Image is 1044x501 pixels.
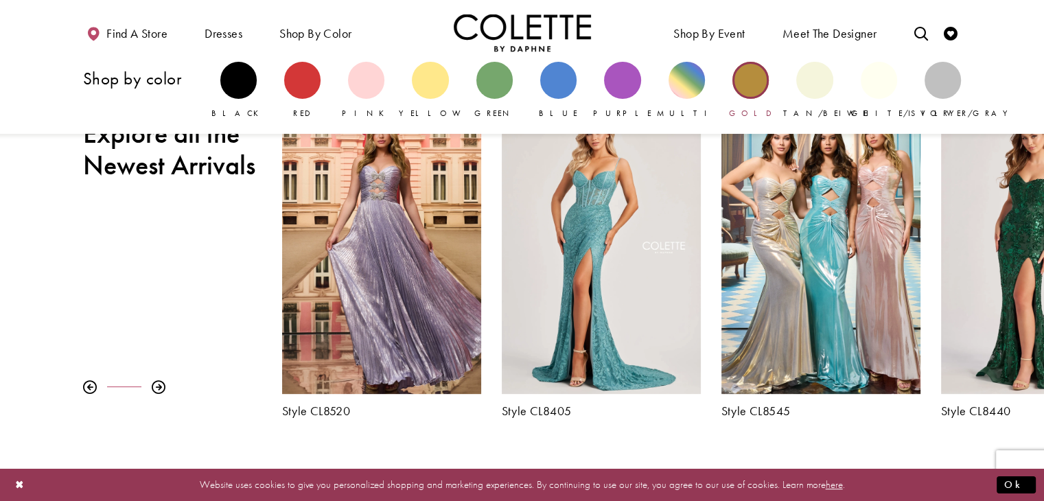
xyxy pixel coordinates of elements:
[279,27,351,40] span: Shop by color
[293,108,311,119] span: Red
[348,62,384,119] a: Pink
[83,118,262,181] h2: Explore all the Newest Arrivals
[282,104,481,394] a: Visit Colette by Daphne Style No. CL8520 Page
[454,14,591,51] a: Visit Home Page
[83,14,171,51] a: Find a store
[502,404,701,418] a: Style CL8405
[99,476,945,494] p: Website uses cookies to give you personalized shopping and marketing experiences. By continuing t...
[673,27,745,40] span: Shop By Event
[454,14,591,51] img: Colette by Daphne
[593,108,652,119] span: Purple
[284,62,321,119] a: Red
[539,108,578,119] span: Blue
[491,94,711,428] div: Colette by Daphne Style No. CL8405
[721,104,920,394] a: Visit Colette by Daphne Style No. CL8545 Page
[732,62,769,119] a: Gold
[657,108,716,119] span: Multi
[540,62,577,119] a: Blue
[670,14,748,51] span: Shop By Event
[474,108,515,119] span: Green
[502,104,701,394] a: Visit Colette by Daphne Style No. CL8405 Page
[782,27,877,40] span: Meet the designer
[8,473,32,497] button: Close Dialog
[925,62,961,119] a: Silver/Gray
[398,108,467,119] span: Yellow
[282,404,481,418] a: Style CL8520
[476,62,513,119] a: Green
[729,108,773,119] span: Gold
[669,62,705,119] a: Multi
[211,108,266,119] span: Black
[711,94,931,428] div: Colette by Daphne Style No. CL8545
[940,14,961,51] a: Check Wishlist
[83,69,207,88] h3: Shop by color
[911,108,1014,119] span: Silver/Gray
[779,14,881,51] a: Meet the designer
[276,14,355,51] span: Shop by color
[997,476,1036,493] button: Submit Dialog
[220,62,257,119] a: Black
[861,62,897,119] a: White/Ivory
[910,14,931,51] a: Toggle search
[272,94,491,428] div: Colette by Daphne Style No. CL8520
[826,478,843,491] a: here
[201,14,246,51] span: Dresses
[782,108,868,119] span: Tan/Beige
[412,62,448,119] a: Yellow
[205,27,242,40] span: Dresses
[342,108,391,119] span: Pink
[106,27,167,40] span: Find a store
[847,108,961,119] span: White/Ivory
[604,62,640,119] a: Purple
[796,62,833,119] a: Tan/Beige
[721,404,920,418] a: Style CL8545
